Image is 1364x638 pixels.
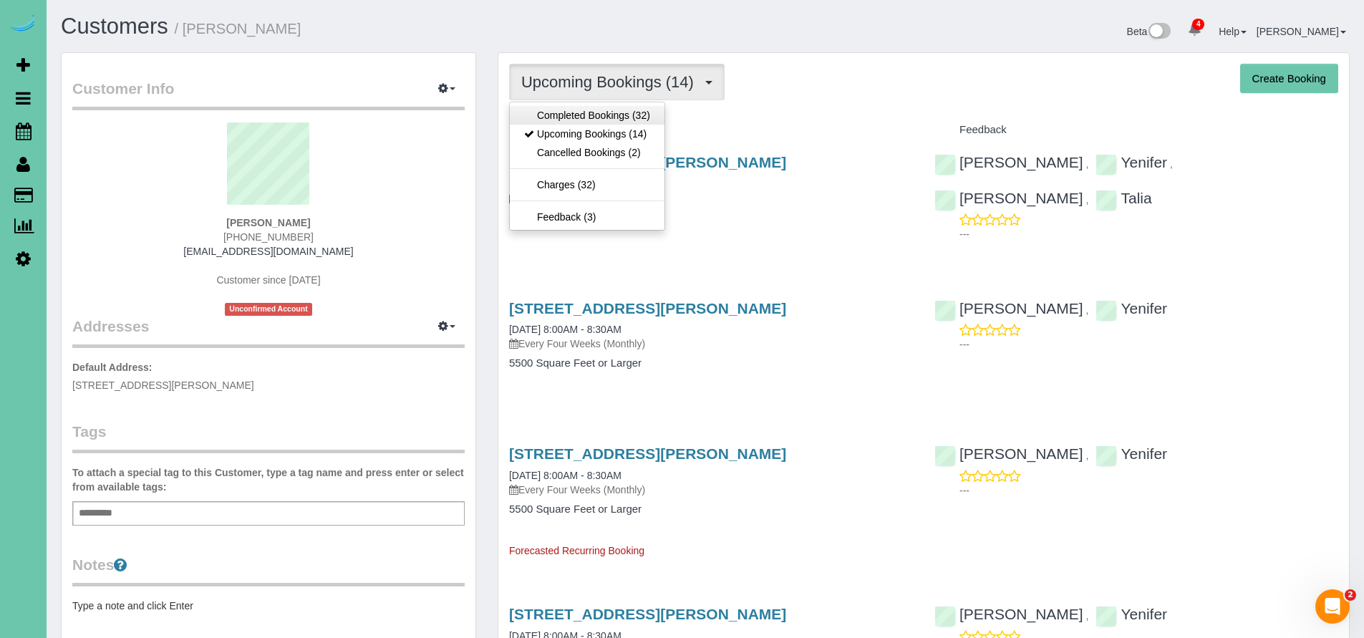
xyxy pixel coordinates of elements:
[9,14,37,34] img: Automaid Logo
[934,606,1083,622] a: [PERSON_NAME]
[175,21,301,37] small: / [PERSON_NAME]
[509,211,913,223] h4: 5500 Square Feet or Larger
[509,337,913,351] p: Every Four Weeks (Monthly)
[509,445,786,462] a: [STREET_ADDRESS][PERSON_NAME]
[509,483,913,497] p: Every Four Weeks (Monthly)
[1192,19,1204,30] span: 4
[934,124,1338,136] h4: Feedback
[1257,26,1346,37] a: [PERSON_NAME]
[1086,194,1089,206] span: ,
[1095,190,1151,206] a: Talia
[510,208,664,226] a: Feedback (3)
[510,106,664,125] a: Completed Bookings (32)
[959,337,1338,352] p: ---
[1240,64,1338,94] button: Create Booking
[510,125,664,143] a: Upcoming Bookings (14)
[509,124,913,136] h4: Service
[1345,589,1356,601] span: 2
[509,191,913,206] p: Every Four Weeks (Monthly)
[1095,300,1167,316] a: Yenifer
[72,465,465,494] label: To attach a special tag to this Customer, type a tag name and press enter or select from availabl...
[510,143,664,162] a: Cancelled Bookings (2)
[1095,606,1167,622] a: Yenifer
[72,380,254,391] span: [STREET_ADDRESS][PERSON_NAME]
[61,14,168,39] a: Customers
[1095,154,1167,170] a: Yenifer
[1181,14,1209,46] a: 4
[1086,304,1089,316] span: ,
[1086,158,1089,170] span: ,
[510,175,664,194] a: Charges (32)
[1315,589,1350,624] iframe: Intercom live chat
[934,445,1083,462] a: [PERSON_NAME]
[216,274,320,286] span: Customer since [DATE]
[1095,445,1167,462] a: Yenifer
[1086,450,1089,461] span: ,
[934,190,1083,206] a: [PERSON_NAME]
[1147,23,1171,42] img: New interface
[509,324,621,335] a: [DATE] 8:00AM - 8:30AM
[72,360,153,374] label: Default Address:
[72,421,465,453] legend: Tags
[934,300,1083,316] a: [PERSON_NAME]
[934,154,1083,170] a: [PERSON_NAME]
[509,545,644,556] span: Forecasted Recurring Booking
[72,78,465,110] legend: Customer Info
[223,231,314,243] span: [PHONE_NUMBER]
[509,357,913,369] h4: 5500 Square Feet or Larger
[959,483,1338,498] p: ---
[521,73,701,91] span: Upcoming Bookings (14)
[1170,158,1173,170] span: ,
[225,303,312,315] span: Unconfirmed Account
[1219,26,1247,37] a: Help
[72,599,465,613] pre: Type a note and click Enter
[509,470,621,481] a: [DATE] 8:00AM - 8:30AM
[509,606,786,622] a: [STREET_ADDRESS][PERSON_NAME]
[509,300,786,316] a: [STREET_ADDRESS][PERSON_NAME]
[509,64,725,100] button: Upcoming Bookings (14)
[226,217,310,228] strong: [PERSON_NAME]
[1127,26,1171,37] a: Beta
[1086,610,1089,622] span: ,
[183,246,353,257] a: [EMAIL_ADDRESS][DOMAIN_NAME]
[509,503,913,516] h4: 5500 Square Feet or Larger
[72,554,465,586] legend: Notes
[959,227,1338,241] p: ---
